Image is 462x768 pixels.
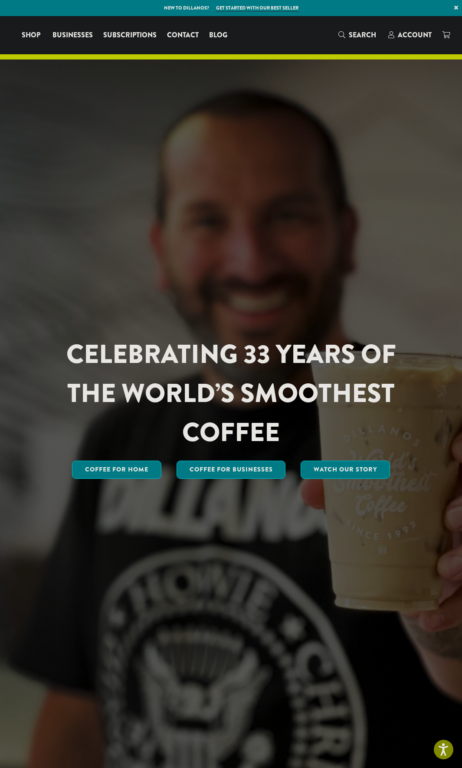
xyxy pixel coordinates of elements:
h1: CELEBRATING 33 YEARS OF THE WORLD’S SMOOTHEST COFFEE [62,335,399,452]
span: Shop [22,30,40,41]
a: Watch Our Story [301,461,390,479]
span: Contact [167,30,199,41]
a: Coffee for Home [72,461,161,479]
span: Account [398,30,432,40]
a: Get started with our best seller [216,4,298,12]
span: Blog [209,30,227,41]
a: Search [333,28,383,42]
a: Shop [16,28,47,42]
span: Subscriptions [103,30,157,41]
span: Businesses [52,30,93,41]
a: Coffee For Businesses [177,461,286,479]
span: Search [349,30,376,40]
